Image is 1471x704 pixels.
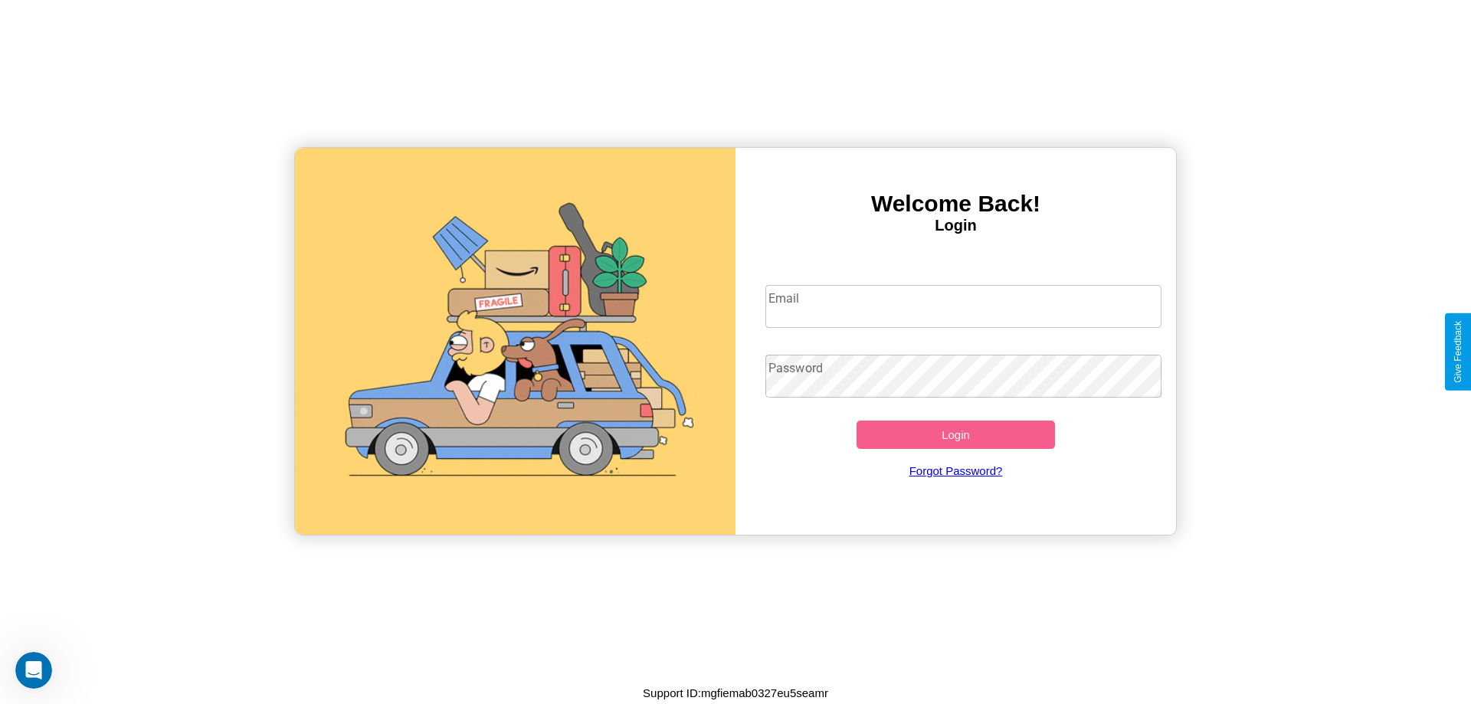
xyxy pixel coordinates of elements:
[1453,321,1463,383] div: Give Feedback
[735,191,1176,217] h3: Welcome Back!
[735,217,1176,234] h4: Login
[857,421,1055,449] button: Login
[643,683,828,703] p: Support ID: mgfiemab0327eu5seamr
[15,652,52,689] iframe: Intercom live chat
[295,148,735,535] img: gif
[758,449,1155,493] a: Forgot Password?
